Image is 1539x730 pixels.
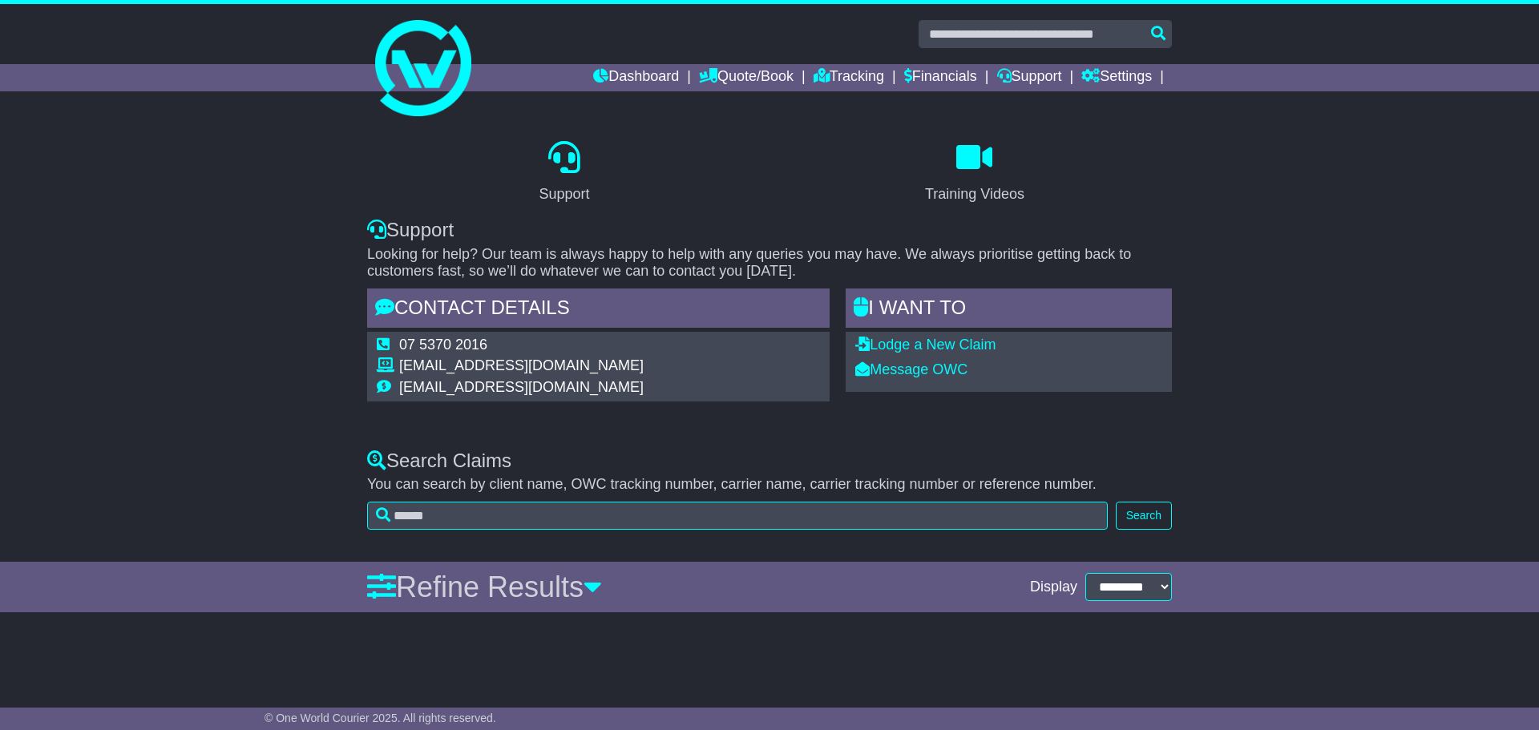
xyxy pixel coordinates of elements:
div: Search Claims [367,450,1172,473]
td: [EMAIL_ADDRESS][DOMAIN_NAME] [399,357,644,379]
a: Training Videos [915,135,1035,211]
a: Settings [1081,64,1152,91]
div: Contact Details [367,288,830,332]
a: Tracking [814,64,884,91]
a: Refine Results [367,571,602,603]
div: Training Videos [925,184,1024,205]
span: © One World Courier 2025. All rights reserved. [265,712,496,724]
a: Lodge a New Claim [855,337,996,353]
td: [EMAIL_ADDRESS][DOMAIN_NAME] [399,379,644,397]
button: Search [1116,502,1172,530]
a: Support [997,64,1062,91]
div: Support [539,184,589,205]
a: Quote/Book [699,64,794,91]
p: Looking for help? Our team is always happy to help with any queries you may have. We always prior... [367,246,1172,280]
div: Support [367,219,1172,242]
a: Dashboard [593,64,679,91]
a: Financials [904,64,977,91]
a: Message OWC [855,361,967,377]
a: Support [528,135,600,211]
p: You can search by client name, OWC tracking number, carrier name, carrier tracking number or refe... [367,476,1172,494]
span: Display [1030,579,1077,596]
div: I WANT to [846,288,1172,332]
td: 07 5370 2016 [399,337,644,358]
